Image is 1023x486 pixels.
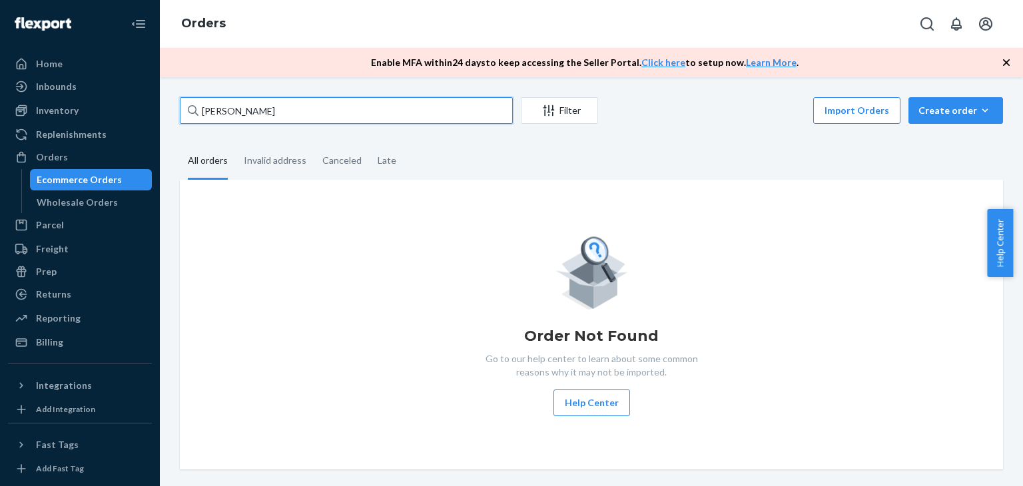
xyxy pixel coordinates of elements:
[8,434,152,455] button: Fast Tags
[8,100,152,121] a: Inventory
[521,97,598,124] button: Filter
[8,261,152,282] a: Prep
[36,336,63,349] div: Billing
[15,17,71,31] img: Flexport logo
[8,214,152,236] a: Parcel
[36,438,79,451] div: Fast Tags
[641,57,685,68] a: Click here
[813,97,900,124] button: Import Orders
[30,192,153,213] a: Wholesale Orders
[36,379,92,392] div: Integrations
[914,11,940,37] button: Open Search Box
[36,463,84,474] div: Add Fast Tag
[36,57,63,71] div: Home
[371,56,799,69] p: Enable MFA within 24 days to keep accessing the Seller Portal. to setup now. .
[555,233,628,310] img: Empty list
[36,265,57,278] div: Prep
[475,352,708,379] p: Go to our help center to learn about some common reasons why it may not be imported.
[37,196,118,209] div: Wholesale Orders
[378,143,396,178] div: Late
[125,11,152,37] button: Close Navigation
[170,5,236,43] ol: breadcrumbs
[8,375,152,396] button: Integrations
[322,143,362,178] div: Canceled
[36,312,81,325] div: Reporting
[8,308,152,329] a: Reporting
[36,288,71,301] div: Returns
[918,104,993,117] div: Create order
[521,104,597,117] div: Filter
[36,80,77,93] div: Inbounds
[37,173,122,186] div: Ecommerce Orders
[36,104,79,117] div: Inventory
[987,209,1013,277] button: Help Center
[244,143,306,178] div: Invalid address
[36,150,68,164] div: Orders
[972,11,999,37] button: Open account menu
[30,169,153,190] a: Ecommerce Orders
[181,16,226,31] a: Orders
[8,53,152,75] a: Home
[8,146,152,168] a: Orders
[943,11,970,37] button: Open notifications
[8,238,152,260] a: Freight
[36,128,107,141] div: Replenishments
[8,124,152,145] a: Replenishments
[524,326,659,347] h1: Order Not Found
[8,332,152,353] a: Billing
[8,76,152,97] a: Inbounds
[8,401,152,417] a: Add Integration
[8,284,152,305] a: Returns
[746,57,797,68] a: Learn More
[36,403,95,415] div: Add Integration
[908,97,1003,124] button: Create order
[188,143,228,180] div: All orders
[36,218,64,232] div: Parcel
[36,242,69,256] div: Freight
[180,97,513,124] input: Search orders
[553,389,630,416] button: Help Center
[8,461,152,477] a: Add Fast Tag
